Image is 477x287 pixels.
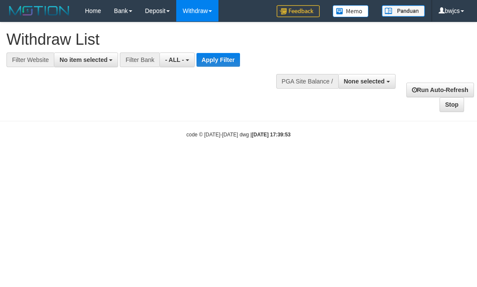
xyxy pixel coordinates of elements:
button: Apply Filter [196,53,240,67]
small: code © [DATE]-[DATE] dwg | [187,132,291,138]
img: MOTION_logo.png [6,4,72,17]
div: Filter Website [6,52,54,67]
div: PGA Site Balance / [276,74,338,89]
button: None selected [338,74,396,89]
a: Run Auto-Refresh [406,83,474,97]
img: panduan.png [382,5,425,17]
div: Filter Bank [120,52,159,67]
h1: Withdraw List [6,31,309,48]
a: Stop [440,97,464,112]
img: Button%20Memo.svg [333,5,369,17]
img: Feedback.jpg [277,5,320,17]
span: No item selected [59,56,107,63]
button: No item selected [54,52,118,67]
strong: [DATE] 17:39:53 [252,132,290,138]
span: None selected [344,78,385,85]
span: - ALL - [165,56,184,63]
button: - ALL - [159,52,194,67]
